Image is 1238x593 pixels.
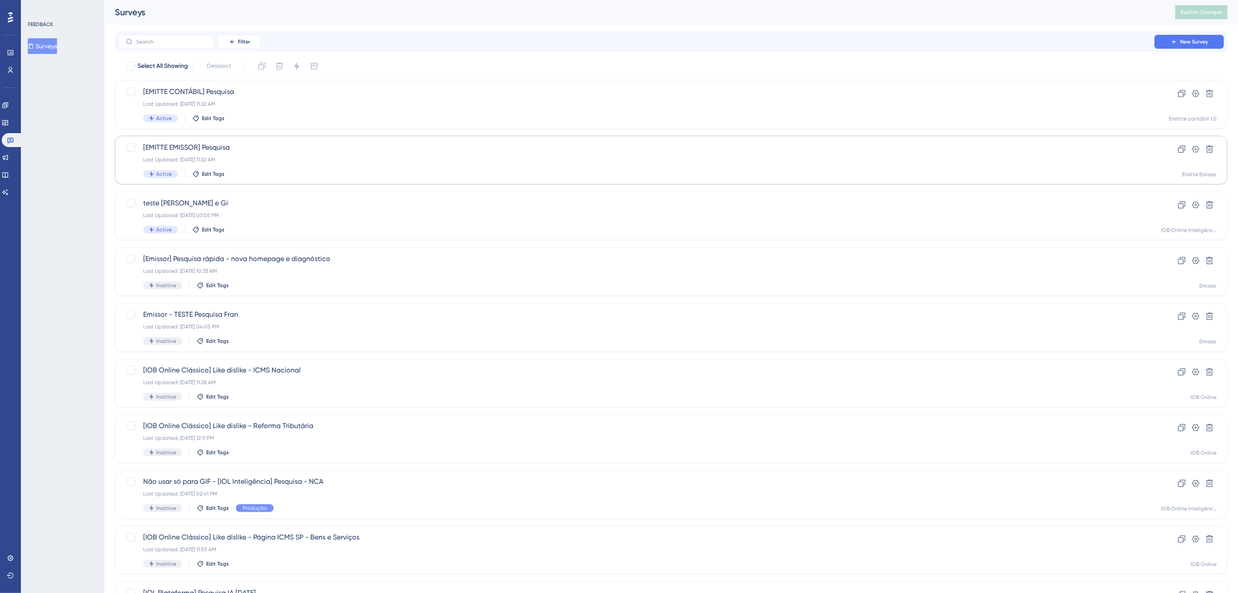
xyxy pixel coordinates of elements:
button: Edit Tags [197,338,229,345]
button: Surveys [28,38,57,54]
div: Emitte Emissor [1182,171,1217,178]
span: Publish Changes [1181,9,1222,16]
div: Emittte contábil 1.0 [1169,115,1217,122]
span: Inactive [156,338,176,345]
span: [IOB Online Clássico] Like dislike - Página ICMS SP - Bens e Serviços [143,532,1130,543]
button: Edit Tags [192,115,225,122]
span: Não usar só para GIF - [IOL Inteligência] Pesquisa - NCA [143,476,1130,487]
span: [EMITTE CONTÁBIL] Pesquisa [143,87,1130,97]
span: Active [156,115,172,122]
button: Edit Tags [192,171,225,178]
button: Publish Changes [1175,5,1228,19]
span: Active [156,226,172,233]
button: Filter [218,35,261,49]
div: Last Updated: [DATE] 10:33 AM [143,268,1130,275]
span: Edit Tags [206,393,229,400]
div: Last Updated: [DATE] 11:55 AM [143,546,1130,553]
button: Edit Tags [197,449,229,456]
button: Edit Tags [197,393,229,400]
button: Edit Tags [192,226,225,233]
span: Inactive [156,560,176,567]
div: FEEDBACK [28,21,53,28]
span: Edit Tags [206,505,229,512]
div: Last Updated: [DATE] 04:05 PM [143,323,1130,330]
span: Edit Tags [202,226,225,233]
span: [IOB Online Clássico] Like dislike - Reforma Tributária [143,421,1130,431]
span: Edit Tags [206,449,229,456]
span: Inactive [156,505,176,512]
span: Edit Tags [202,115,225,122]
span: Edit Tags [206,338,229,345]
span: Produção [243,505,267,512]
span: Edit Tags [206,560,229,567]
button: Deselect [199,58,239,74]
span: Inactive [156,393,176,400]
button: New Survey [1154,35,1224,49]
div: Last Updated: [DATE] 02:41 PM [143,490,1130,497]
div: Last Updated: [DATE] 03:05 PM [143,212,1130,219]
span: Edit Tags [206,282,229,289]
span: Emissor - TESTE Pesquisa Fran [143,309,1130,320]
div: Surveys [115,6,1154,18]
span: [IOB Online Clássico] Like dislike - ICMS Nacional [143,365,1130,375]
span: teste [PERSON_NAME] e Gi [143,198,1130,208]
div: Last Updated: [DATE] 11:22 AM [143,156,1130,163]
span: Select All Showing [138,61,188,71]
span: Inactive [156,282,176,289]
span: Active [156,171,172,178]
span: Deselect [207,61,231,71]
div: Emissor [1199,282,1217,289]
button: Edit Tags [197,560,229,567]
span: Edit Tags [202,171,225,178]
div: Last Updated: [DATE] 12:11 PM [143,435,1130,442]
div: Last Updated: [DATE] 11:28 AM [143,379,1130,386]
span: New Survey [1180,38,1208,45]
div: IOB Online [1191,449,1217,456]
div: IOB Online [1191,561,1217,568]
button: Edit Tags [197,282,229,289]
span: Inactive [156,449,176,456]
span: [Emissor] Pesquisa rápida - nova homepage e diagnóstico [143,254,1130,264]
div: Last Updated: [DATE] 11:22 AM [143,101,1130,107]
button: Edit Tags [197,505,229,512]
span: [EMITTE EMISSOR] Pesquisa [143,142,1130,153]
div: IOB Online Inteligência [1161,505,1217,512]
div: IOB Online Inteligência [1161,227,1217,234]
span: Filter [238,38,250,45]
div: Emissor [1199,338,1217,345]
div: IOB Online [1191,394,1217,401]
input: Search [136,39,207,45]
